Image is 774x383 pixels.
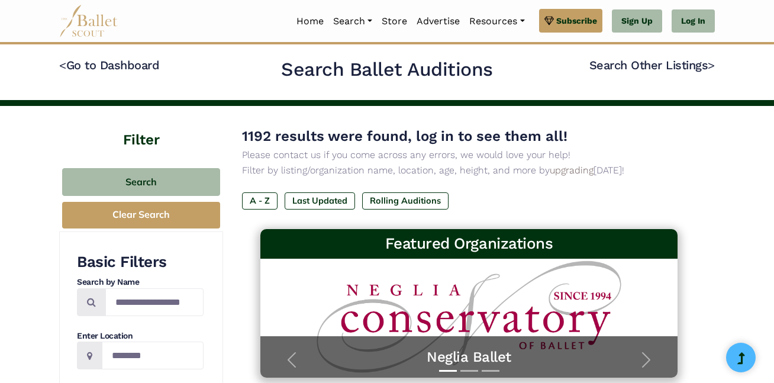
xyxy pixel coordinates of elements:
[59,57,66,72] code: <
[242,163,696,178] p: Filter by listing/organization name, location, age, height, and more by [DATE]!
[59,58,159,72] a: <Go to Dashboard
[328,9,377,34] a: Search
[102,342,204,369] input: Location
[77,252,204,272] h3: Basic Filters
[285,192,355,209] label: Last Updated
[62,168,220,196] button: Search
[272,348,666,366] a: Neglia Ballet
[242,128,567,144] span: 1192 results were found, log in to see them all!
[362,192,449,209] label: Rolling Auditions
[482,364,499,378] button: Slide 3
[460,364,478,378] button: Slide 2
[544,14,554,27] img: gem.svg
[465,9,529,34] a: Resources
[62,202,220,228] button: Clear Search
[281,57,493,82] h2: Search Ballet Auditions
[105,288,204,316] input: Search by names...
[412,9,465,34] a: Advertise
[242,147,696,163] p: Please contact us if you come across any errors, we would love your help!
[242,192,278,209] label: A - Z
[539,9,602,33] a: Subscribe
[672,9,715,33] a: Log In
[550,165,594,176] a: upgrading
[589,58,715,72] a: Search Other Listings>
[77,330,204,342] h4: Enter Location
[270,234,669,254] h3: Featured Organizations
[377,9,412,34] a: Store
[708,57,715,72] code: >
[612,9,662,33] a: Sign Up
[77,276,204,288] h4: Search by Name
[556,14,597,27] span: Subscribe
[439,364,457,378] button: Slide 1
[59,106,223,150] h4: Filter
[292,9,328,34] a: Home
